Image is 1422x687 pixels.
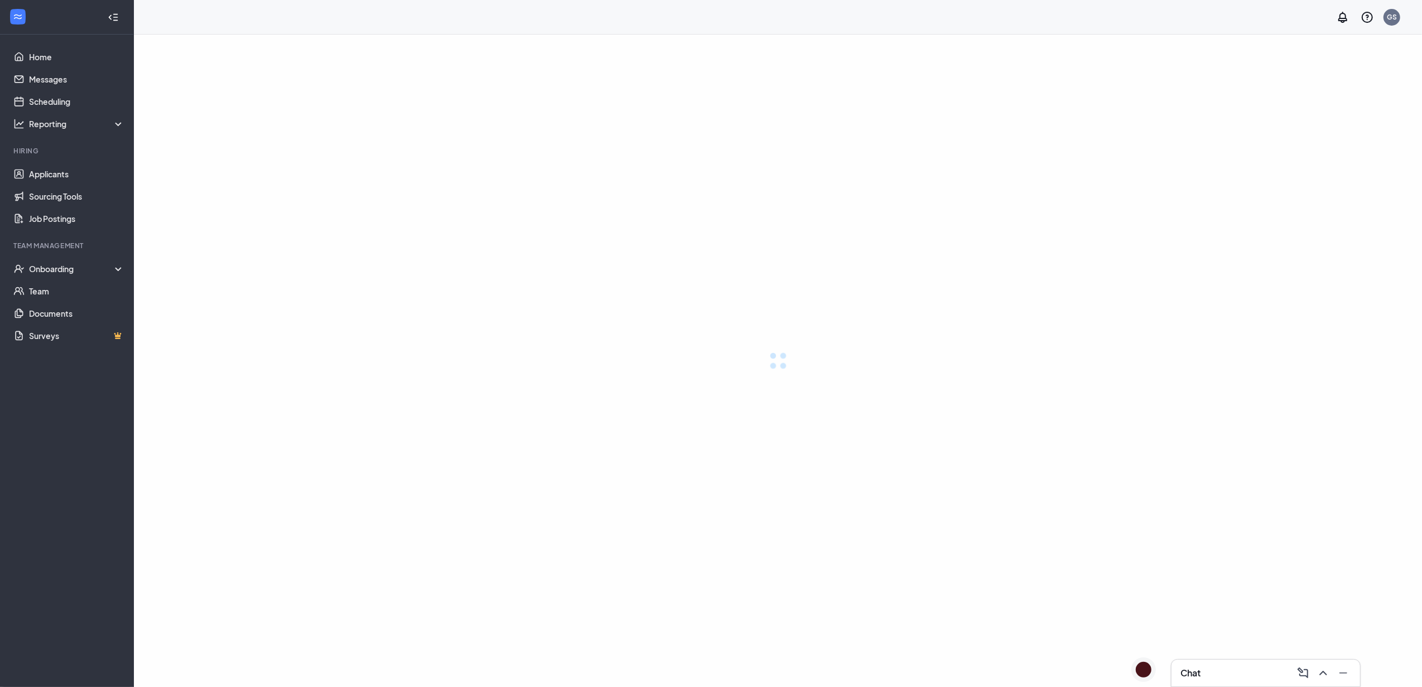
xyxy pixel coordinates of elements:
svg: QuestionInfo [1361,11,1374,24]
a: Applicants [29,163,124,185]
div: Hiring [13,146,122,156]
a: Documents [29,302,124,325]
div: Team Management [13,241,122,250]
a: Job Postings [29,207,124,230]
svg: Analysis [13,118,25,129]
button: ComposeMessage [1293,664,1311,682]
svg: Collapse [108,12,119,23]
svg: WorkstreamLogo [12,11,23,22]
h3: Chat [1180,667,1201,679]
div: GS [1387,12,1397,22]
button: ChevronUp [1313,664,1331,682]
div: Reporting [29,118,125,129]
a: Team [29,280,124,302]
svg: Minimize [1337,666,1350,680]
a: Sourcing Tools [29,185,124,207]
a: Home [29,46,124,68]
button: Minimize [1333,664,1351,682]
svg: ChevronUp [1317,666,1330,680]
div: Onboarding [29,263,125,274]
a: Messages [29,68,124,90]
a: Scheduling [29,90,124,113]
svg: ComposeMessage [1296,666,1310,680]
svg: UserCheck [13,263,25,274]
a: SurveysCrown [29,325,124,347]
svg: Notifications [1336,11,1349,24]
